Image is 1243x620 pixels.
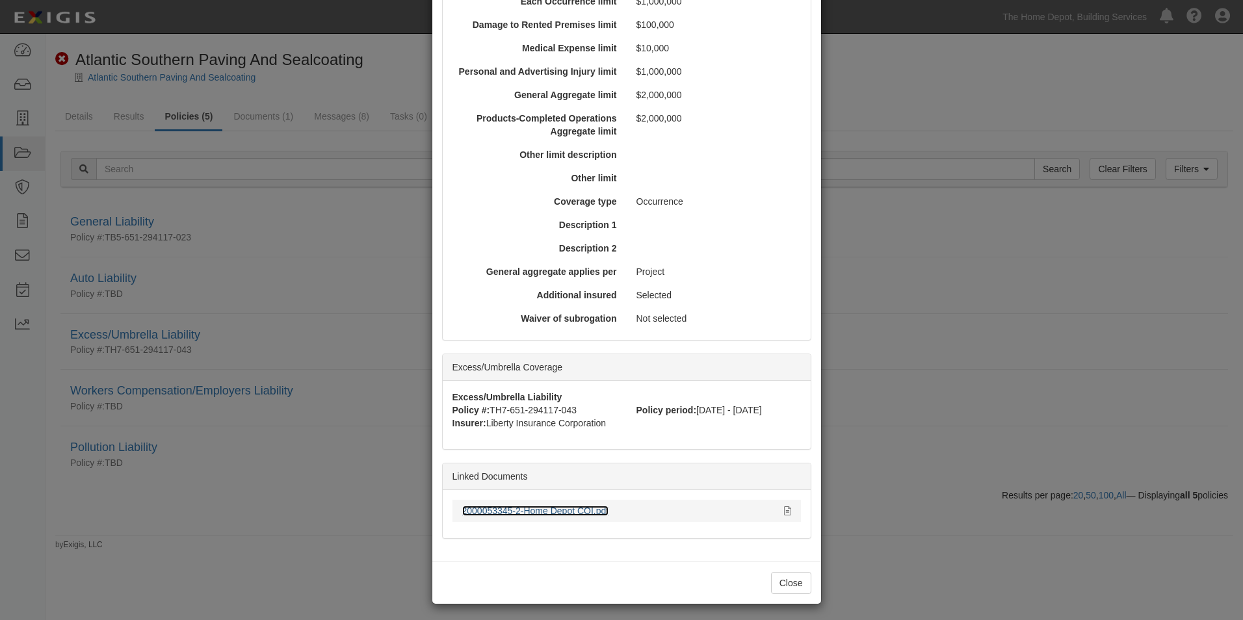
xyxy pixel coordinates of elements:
[627,195,805,208] div: Occurrence
[448,172,627,185] div: Other limit
[462,506,609,516] a: 2000053345-2-Home Depot COI.pdf
[627,112,805,125] div: $2,000,000
[627,65,805,78] div: $1,000,000
[452,418,486,428] strong: Insurer:
[448,65,627,78] div: Personal and Advertising Injury limit
[448,218,627,231] div: Description 1
[627,265,805,278] div: Project
[448,265,627,278] div: General aggregate applies per
[448,195,627,208] div: Coverage type
[627,312,805,325] div: Not selected
[448,312,627,325] div: Waiver of subrogation
[443,404,627,417] div: TH7-651-294117-043
[771,572,811,594] button: Close
[636,405,697,415] strong: Policy period:
[448,88,627,101] div: General Aggregate limit
[627,404,811,417] div: [DATE] - [DATE]
[443,463,811,490] div: Linked Documents
[443,417,811,430] div: Liberty Insurance Corporation
[462,504,774,517] div: 2000053345-2-Home Depot COI.pdf
[448,112,627,138] div: Products-Completed Operations Aggregate limit
[448,289,627,302] div: Additional insured
[627,88,805,101] div: $2,000,000
[452,405,490,415] strong: Policy #:
[448,42,627,55] div: Medical Expense limit
[627,289,805,302] div: Selected
[452,392,562,402] strong: Excess/Umbrella Liability
[443,354,811,381] div: Excess/Umbrella Coverage
[448,242,627,255] div: Description 2
[627,42,805,55] div: $10,000
[448,148,627,161] div: Other limit description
